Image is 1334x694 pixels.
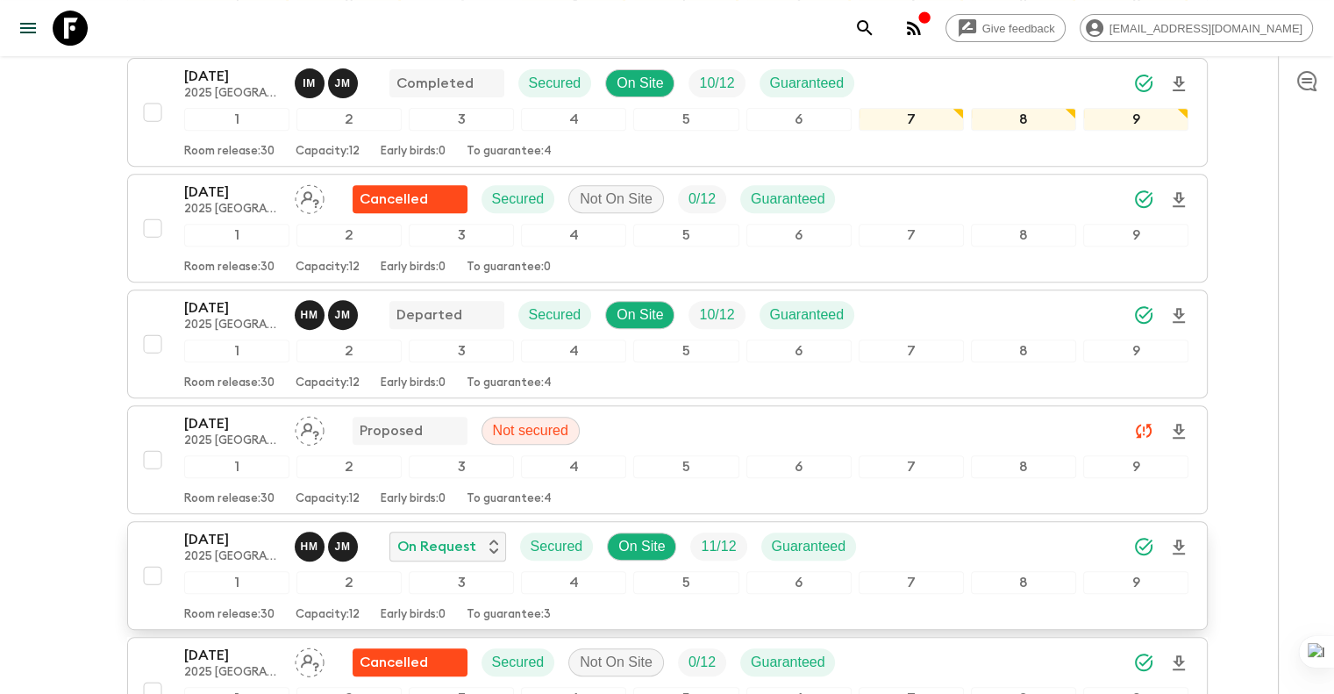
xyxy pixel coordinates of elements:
[184,608,275,622] p: Room release: 30
[296,571,402,594] div: 2
[529,304,581,326] p: Secured
[360,652,428,673] p: Cancelled
[770,304,845,326] p: Guaranteed
[127,405,1208,514] button: [DATE]2025 [GEOGRAPHIC_DATA] (Jun - Nov)Assign pack leaderProposedNot secured123456789Room releas...
[482,648,555,676] div: Secured
[1083,108,1188,131] div: 9
[296,608,360,622] p: Capacity: 12
[633,455,738,478] div: 5
[633,224,738,247] div: 5
[184,108,289,131] div: 1
[1133,652,1154,673] svg: Synced Successfully
[688,189,716,210] p: 0 / 12
[770,73,845,94] p: Guaranteed
[633,340,738,362] div: 5
[699,73,734,94] p: 10 / 12
[493,420,568,441] p: Not secured
[971,108,1076,131] div: 8
[521,455,626,478] div: 4
[772,536,846,557] p: Guaranteed
[296,492,360,506] p: Capacity: 12
[127,174,1208,283] button: [DATE]2025 [GEOGRAPHIC_DATA] (Jun - Nov)Assign pack leaderFlash Pack cancellationSecuredNot On Si...
[295,74,361,88] span: Iddy Masoud Kilanga, Joachim Mukungu
[296,261,360,275] p: Capacity: 12
[295,653,325,667] span: Assign pack leader
[1080,14,1313,42] div: [EMAIL_ADDRESS][DOMAIN_NAME]
[746,571,852,594] div: 6
[859,571,964,594] div: 7
[492,189,545,210] p: Secured
[295,305,361,319] span: Halfani Mbasha, Joachim Mukungu
[1133,189,1154,210] svg: Synced Successfully
[859,455,964,478] div: 7
[607,533,676,561] div: On Site
[467,261,551,275] p: To guarantee: 0
[467,145,552,159] p: To guarantee: 4
[184,455,289,478] div: 1
[945,14,1066,42] a: Give feedback
[618,536,665,557] p: On Site
[482,417,580,445] div: Not secured
[746,224,852,247] div: 6
[184,318,281,333] p: 2025 [GEOGRAPHIC_DATA] (Jun - Nov)
[184,376,275,390] p: Room release: 30
[971,571,1076,594] div: 8
[1133,73,1154,94] svg: Synced Successfully
[353,185,467,213] div: Flash Pack cancellation
[184,571,289,594] div: 1
[381,608,446,622] p: Early birds: 0
[633,571,738,594] div: 5
[11,11,46,46] button: menu
[521,571,626,594] div: 4
[580,652,653,673] p: Not On Site
[381,492,446,506] p: Early birds: 0
[396,304,462,326] p: Departed
[482,185,555,213] div: Secured
[184,434,281,448] p: 2025 [GEOGRAPHIC_DATA] (Jun - Nov)
[518,301,592,329] div: Secured
[518,69,592,97] div: Secured
[1083,455,1188,478] div: 9
[381,261,446,275] p: Early birds: 0
[409,340,514,362] div: 3
[184,66,281,87] p: [DATE]
[184,203,281,217] p: 2025 [GEOGRAPHIC_DATA] (Jun - Nov)
[1083,224,1188,247] div: 9
[521,108,626,131] div: 4
[184,645,281,666] p: [DATE]
[184,529,281,550] p: [DATE]
[859,340,964,362] div: 7
[971,340,1076,362] div: 8
[184,550,281,564] p: 2025 [GEOGRAPHIC_DATA] (Jun - Nov)
[847,11,882,46] button: search adventures
[360,420,423,441] p: Proposed
[520,533,594,561] div: Secured
[184,87,281,101] p: 2025 [GEOGRAPHIC_DATA] (Jun - Nov)
[568,185,664,213] div: Not On Site
[184,340,289,362] div: 1
[127,58,1208,167] button: [DATE]2025 [GEOGRAPHIC_DATA] (Jun - Nov)Iddy Masoud Kilanga, Joachim MukunguCompletedSecuredOn Si...
[184,261,275,275] p: Room release: 30
[296,455,402,478] div: 2
[409,571,514,594] div: 3
[1168,305,1189,326] svg: Download Onboarding
[184,297,281,318] p: [DATE]
[1100,22,1312,35] span: [EMAIL_ADDRESS][DOMAIN_NAME]
[295,190,325,204] span: Assign pack leader
[580,189,653,210] p: Not On Site
[699,304,734,326] p: 10 / 12
[184,224,289,247] div: 1
[467,608,551,622] p: To guarantee: 3
[409,455,514,478] div: 3
[184,182,281,203] p: [DATE]
[746,455,852,478] div: 6
[296,224,402,247] div: 2
[688,301,745,329] div: Trip Fill
[859,108,964,131] div: 7
[688,652,716,673] p: 0 / 12
[1168,190,1189,211] svg: Download Onboarding
[690,533,746,561] div: Trip Fill
[859,224,964,247] div: 7
[1133,420,1154,441] svg: Unable to sync - Check prices and secured
[335,540,351,554] p: J M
